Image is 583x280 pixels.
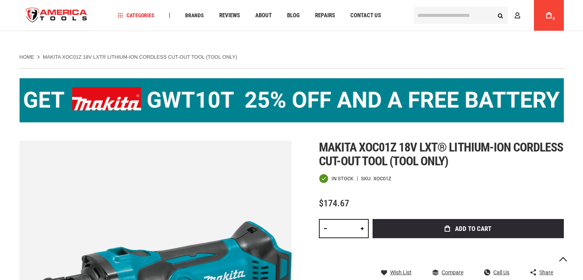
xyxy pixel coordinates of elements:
a: About [252,10,275,21]
span: Reviews [219,13,240,18]
strong: MAKITA XOC01Z 18V LXT® LITHIUM-ION CORDLESS CUT-OUT TOOL (TOOL ONLY) [43,54,237,60]
span: Compare [442,270,463,275]
a: Repairs [312,10,338,21]
a: Contact Us [347,10,384,21]
span: Repairs [315,13,335,18]
a: Blog [284,10,303,21]
span: About [255,13,272,18]
a: Home [20,54,34,61]
span: Contact Us [350,13,381,18]
strong: SKU [361,176,373,181]
a: Categories [114,10,158,21]
span: Brands [185,13,204,18]
button: Add to Cart [373,219,564,238]
div: XOC01Z [373,176,391,181]
a: Compare [432,269,463,276]
span: In stock [332,176,353,181]
img: BOGO: Buy the Makita® XGT IMpact Wrench (GWT10T), get the BL4040 4ah Battery FREE! [20,78,564,122]
span: Add to Cart [455,226,491,232]
img: America Tools [20,1,94,30]
button: Search [493,8,508,23]
span: Call Us [493,270,509,275]
a: Wish List [381,269,412,276]
div: Availability [319,174,353,183]
a: Call Us [484,269,509,276]
span: Blog [287,13,300,18]
span: Share [539,270,553,275]
a: store logo [20,1,94,30]
a: Reviews [216,10,243,21]
iframe: Secure express checkout frame [371,240,565,263]
span: $174.67 [319,198,349,209]
span: Makita xoc01z 18v lxt® lithium-ion cordless cut-out tool (tool only) [319,140,563,168]
span: Categories [118,13,154,18]
span: Wish List [390,270,412,275]
span: 0 [553,16,555,21]
a: Brands [182,10,207,21]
